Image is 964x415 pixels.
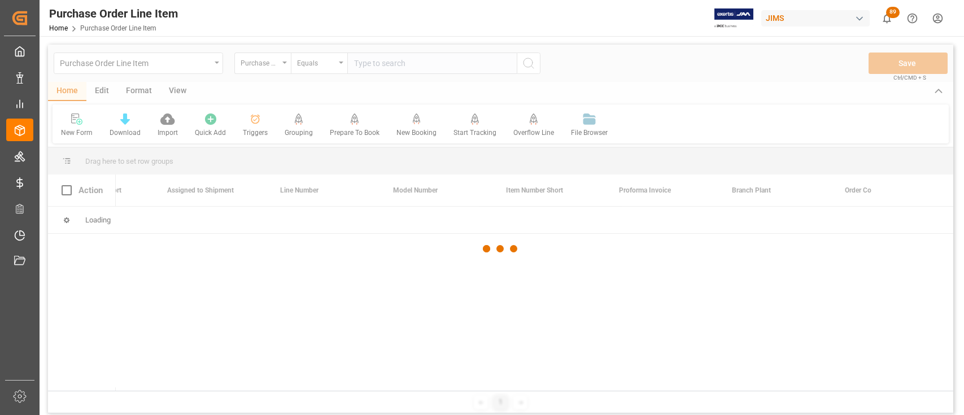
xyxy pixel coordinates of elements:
button: Help Center [900,6,925,31]
div: Purchase Order Line Item [49,5,178,22]
button: show 89 new notifications [874,6,900,31]
button: JIMS [761,7,874,29]
div: JIMS [761,10,870,27]
span: 89 [886,7,900,18]
img: Exertis%20JAM%20-%20Email%20Logo.jpg_1722504956.jpg [714,8,753,28]
a: Home [49,24,68,32]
